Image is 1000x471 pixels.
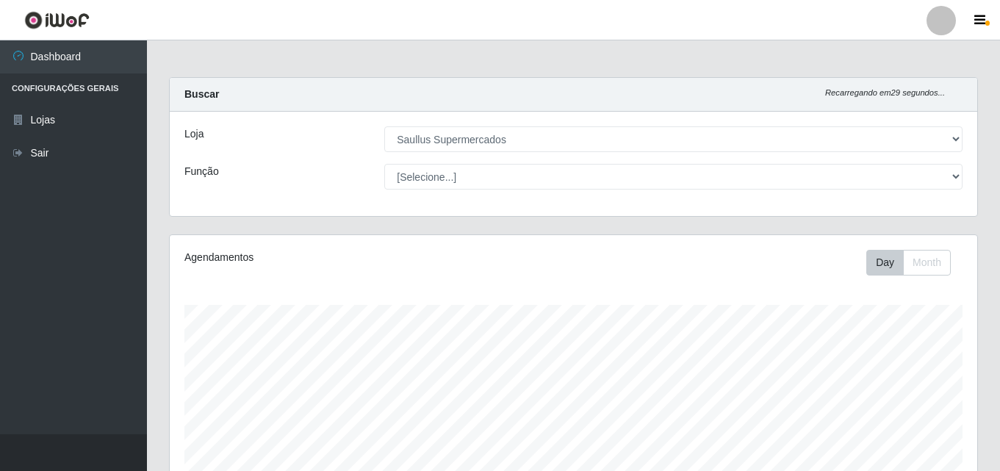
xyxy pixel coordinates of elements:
[866,250,951,276] div: First group
[184,88,219,100] strong: Buscar
[184,250,496,265] div: Agendamentos
[903,250,951,276] button: Month
[184,164,219,179] label: Função
[866,250,904,276] button: Day
[825,88,945,97] i: Recarregando em 29 segundos...
[866,250,963,276] div: Toolbar with button groups
[24,11,90,29] img: CoreUI Logo
[184,126,204,142] label: Loja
